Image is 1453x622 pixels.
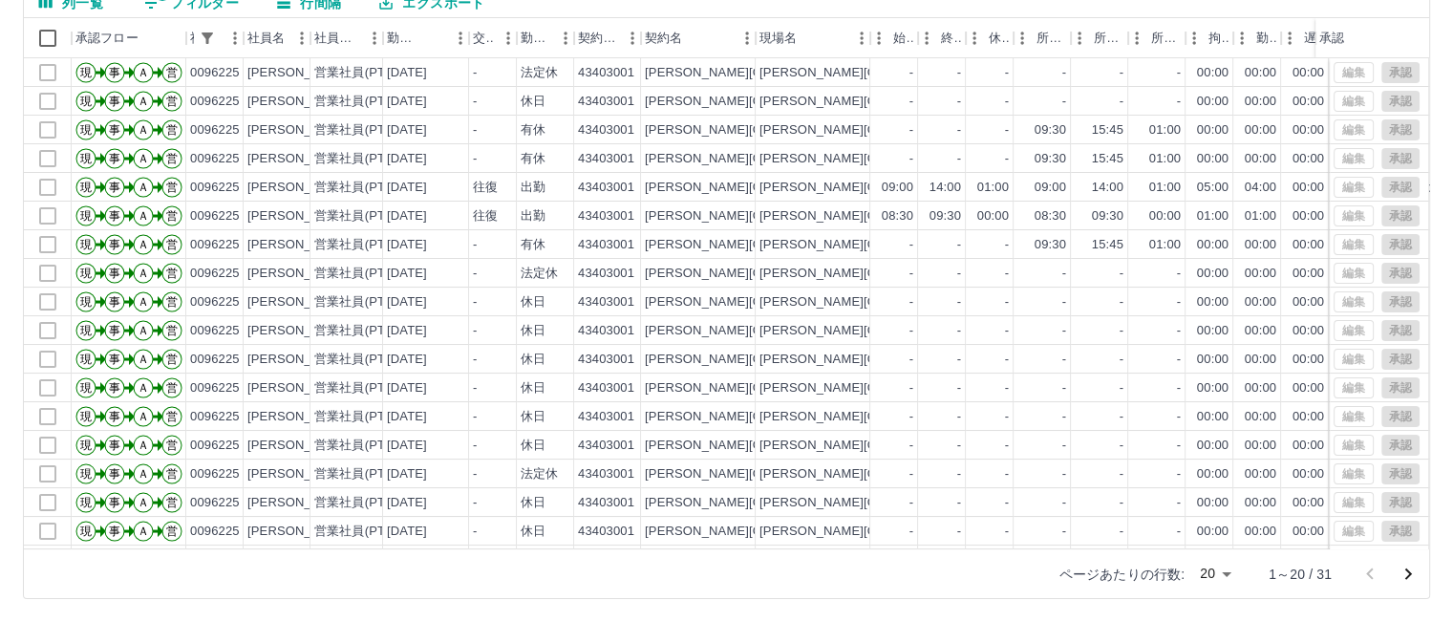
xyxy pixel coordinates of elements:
[1149,207,1181,225] div: 00:00
[1092,179,1123,197] div: 14:00
[190,179,240,197] div: 0096225
[247,351,352,369] div: [PERSON_NAME]
[578,179,634,197] div: 43403001
[759,150,1200,168] div: [PERSON_NAME][GEOGRAPHIC_DATA][PERSON_NAME]学校給食センター
[521,121,545,139] div: 有休
[138,181,149,194] text: Ａ
[166,353,178,366] text: 営
[138,295,149,309] text: Ａ
[1233,18,1281,58] div: 勤務
[1197,322,1229,340] div: 00:00
[166,267,178,280] text: 営
[1177,351,1181,369] div: -
[72,18,186,58] div: 承認フロー
[521,18,551,58] div: 勤務区分
[551,24,580,53] button: メニュー
[1197,150,1229,168] div: 00:00
[1149,236,1181,254] div: 01:00
[929,179,961,197] div: 14:00
[759,121,1200,139] div: [PERSON_NAME][GEOGRAPHIC_DATA][PERSON_NAME]学校給食センター
[1062,64,1066,82] div: -
[957,351,961,369] div: -
[1035,179,1066,197] div: 09:00
[314,236,415,254] div: 営業社員(PT契約)
[1120,293,1123,311] div: -
[288,24,316,53] button: メニュー
[957,236,961,254] div: -
[387,121,427,139] div: [DATE]
[1293,150,1324,168] div: 00:00
[1293,265,1324,283] div: 00:00
[446,24,475,53] button: メニュー
[882,179,913,197] div: 09:00
[360,24,389,53] button: メニュー
[578,93,634,111] div: 43403001
[1094,18,1124,58] div: 所定終業
[1293,351,1324,369] div: 00:00
[521,351,545,369] div: 休日
[1245,265,1276,283] div: 00:00
[247,150,352,168] div: [PERSON_NAME]
[80,267,92,280] text: 現
[138,209,149,223] text: Ａ
[190,293,240,311] div: 0096225
[645,179,881,197] div: [PERSON_NAME][GEOGRAPHIC_DATA]
[521,179,545,197] div: 出勤
[1245,150,1276,168] div: 00:00
[314,150,415,168] div: 営業社員(PT契約)
[1120,322,1123,340] div: -
[645,150,881,168] div: [PERSON_NAME][GEOGRAPHIC_DATA]
[1014,18,1071,58] div: 所定開始
[759,351,1200,369] div: [PERSON_NAME][GEOGRAPHIC_DATA][PERSON_NAME]学校給食センター
[759,64,1200,82] div: [PERSON_NAME][GEOGRAPHIC_DATA][PERSON_NAME]学校給食センター
[1389,555,1427,593] button: 次のページへ
[1186,18,1233,58] div: 拘束
[1281,18,1329,58] div: 遅刻等
[387,265,427,283] div: [DATE]
[314,265,415,283] div: 営業社員(PT契約)
[1256,18,1277,58] div: 勤務
[473,93,477,111] div: -
[166,66,178,79] text: 営
[578,236,634,254] div: 43403001
[1197,207,1229,225] div: 01:00
[759,207,1200,225] div: [PERSON_NAME][GEOGRAPHIC_DATA][PERSON_NAME]学校給食センター
[469,18,517,58] div: 交通費
[387,18,419,58] div: 勤務日
[1197,93,1229,111] div: 00:00
[138,66,149,79] text: Ａ
[759,265,1200,283] div: [PERSON_NAME][GEOGRAPHIC_DATA][PERSON_NAME]学校給食センター
[1245,322,1276,340] div: 00:00
[645,64,881,82] div: [PERSON_NAME][GEOGRAPHIC_DATA]
[387,322,427,340] div: [DATE]
[166,209,178,223] text: 営
[909,236,913,254] div: -
[387,150,427,168] div: [DATE]
[1005,150,1009,168] div: -
[1062,351,1066,369] div: -
[1120,265,1123,283] div: -
[957,150,961,168] div: -
[977,179,1009,197] div: 01:00
[473,64,477,82] div: -
[1293,293,1324,311] div: 00:00
[80,238,92,251] text: 現
[1192,560,1238,588] div: 20
[314,207,415,225] div: 営業社員(PT契約)
[759,93,1200,111] div: [PERSON_NAME][GEOGRAPHIC_DATA][PERSON_NAME]学校給食センター
[1005,93,1009,111] div: -
[1304,18,1325,58] div: 遅刻等
[247,322,352,340] div: [PERSON_NAME]
[1005,121,1009,139] div: -
[1035,207,1066,225] div: 08:30
[1245,121,1276,139] div: 00:00
[109,95,120,108] text: 事
[80,324,92,337] text: 現
[1208,18,1229,58] div: 拘束
[909,93,913,111] div: -
[109,295,120,309] text: 事
[138,353,149,366] text: Ａ
[314,293,415,311] div: 営業社員(PT契約)
[966,18,1014,58] div: 休憩
[645,322,881,340] div: [PERSON_NAME][GEOGRAPHIC_DATA]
